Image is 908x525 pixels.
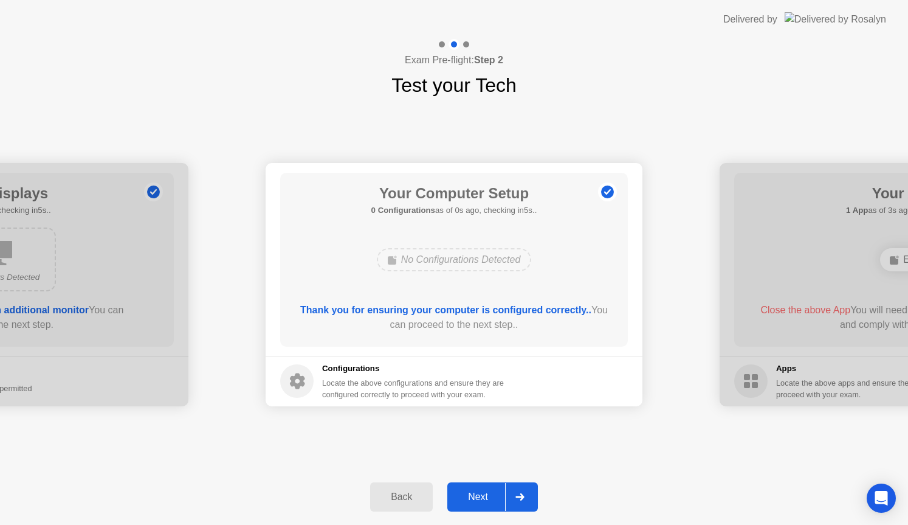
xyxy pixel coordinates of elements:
[374,492,429,502] div: Back
[371,183,537,204] h1: Your Computer Setup
[370,482,433,512] button: Back
[377,248,532,271] div: No Configurations Detected
[723,12,777,27] div: Delivered by
[298,303,611,332] div: You can proceed to the next step..
[785,12,886,26] img: Delivered by Rosalyn
[322,377,506,400] div: Locate the above configurations and ensure they are configured correctly to proceed with your exam.
[447,482,538,512] button: Next
[300,305,591,315] b: Thank you for ensuring your computer is configured correctly..
[405,53,503,68] h4: Exam Pre-flight:
[451,492,505,502] div: Next
[371,206,435,215] b: 0 Configurations
[867,484,896,513] div: Open Intercom Messenger
[474,55,503,65] b: Step 2
[391,71,517,100] h1: Test your Tech
[371,204,537,217] h5: as of 0s ago, checking in5s..
[322,363,506,375] h5: Configurations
